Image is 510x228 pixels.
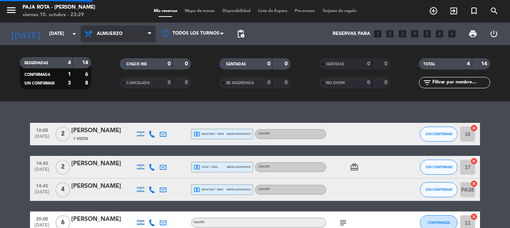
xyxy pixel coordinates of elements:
strong: 0 [367,80,370,85]
i: local_atm [193,164,200,171]
span: Reservas para [333,31,370,36]
i: arrow_drop_down [70,29,79,38]
div: [PERSON_NAME] [71,181,135,191]
i: cancel [470,213,478,220]
i: [DATE] [6,26,45,42]
i: local_atm [193,131,200,137]
span: Pre-acceso [291,9,319,13]
div: [PERSON_NAME] [71,159,135,169]
span: [DATE] [33,190,51,198]
span: Mis reservas [150,9,181,13]
i: add_box [447,29,457,39]
span: master * 9887 [193,186,224,193]
span: - SALON [257,188,270,191]
i: cancel [470,180,478,187]
i: subject [339,218,348,227]
strong: 0 [267,61,270,66]
div: [PERSON_NAME] [71,126,135,136]
strong: 1 [68,72,71,77]
div: LOG OUT [483,23,504,45]
span: Mapa de mesas [181,9,219,13]
i: looks_3 [397,29,407,39]
strong: 0 [285,80,289,85]
span: NO SHOW [326,81,345,85]
strong: 3 [68,80,71,86]
strong: 14 [82,60,90,65]
span: 2 [55,127,70,142]
strong: 0 [367,61,370,66]
span: visa * 0932 [193,164,218,171]
i: looks_two [385,29,395,39]
span: print [468,29,477,38]
span: - SALON [257,132,270,135]
span: mercadopago [227,187,251,192]
span: Disponibilidad [219,9,254,13]
i: exit_to_app [449,6,458,15]
span: [DATE] [33,134,51,143]
strong: 0 [185,80,189,85]
i: looks_one [373,29,382,39]
i: power_settings_new [489,29,498,38]
span: Almuerzo [97,31,123,36]
strong: 4 [467,61,470,66]
span: CHECK INS [126,62,147,66]
strong: 6 [85,72,90,77]
span: SIN CONFIRMAR [24,82,54,85]
div: [PERSON_NAME] [71,214,135,224]
span: 2 [55,160,70,175]
i: looks_6 [435,29,444,39]
span: CONFIRMADA [428,220,450,225]
span: mercadopago [227,165,251,169]
i: local_atm [193,186,200,193]
i: search [490,6,499,15]
span: SIN CONFIRMAR [426,165,452,169]
span: - SALON [257,165,270,168]
strong: 8 [85,80,90,86]
span: Tarjetas de regalo [319,9,360,13]
strong: 0 [267,80,270,85]
strong: 0 [285,61,289,66]
span: SERVIDAS [326,62,344,66]
span: SIN CONFIRMAR [426,187,452,192]
strong: 14 [481,61,489,66]
input: Filtrar por nombre... [432,79,490,87]
i: cancel [470,124,478,132]
button: SIN CONFIRMAR [420,160,457,175]
button: SIN CONFIRMAR [420,127,457,142]
span: Lista de Espera [254,9,291,13]
span: 20:00 [33,214,51,223]
span: TOTAL [423,62,435,66]
span: RESERVADAS [24,61,48,65]
span: SENTADAS [226,62,246,66]
i: cancel [470,157,478,165]
i: card_giftcard [350,163,359,172]
span: master * 4505 [193,131,224,137]
strong: 4 [68,60,71,65]
div: viernes 10. octubre - 23:29 [22,11,95,19]
span: SALON [193,221,204,224]
span: SIN CONFIRMAR [426,132,452,136]
i: turned_in_not [469,6,478,15]
button: menu [6,5,17,18]
span: RE AGENDADA [226,81,254,85]
span: [DATE] [33,167,51,176]
i: looks_4 [410,29,420,39]
div: PAJA ROTA - [PERSON_NAME] [22,4,95,11]
span: 12:00 [33,125,51,134]
strong: 0 [185,61,189,66]
strong: 0 [168,61,171,66]
span: 14:45 [33,159,51,167]
span: 14:45 [33,181,51,190]
i: menu [6,5,17,16]
span: 4 [55,182,70,197]
span: pending_actions [236,29,245,38]
span: CANCELADA [126,81,150,85]
span: mercadopago [227,131,251,136]
span: CONFIRMADA [24,73,50,77]
i: filter_list [423,78,432,87]
i: looks_5 [422,29,432,39]
strong: 0 [384,80,389,85]
i: add_circle_outline [429,6,438,15]
strong: 0 [384,61,389,66]
strong: 0 [168,80,171,85]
